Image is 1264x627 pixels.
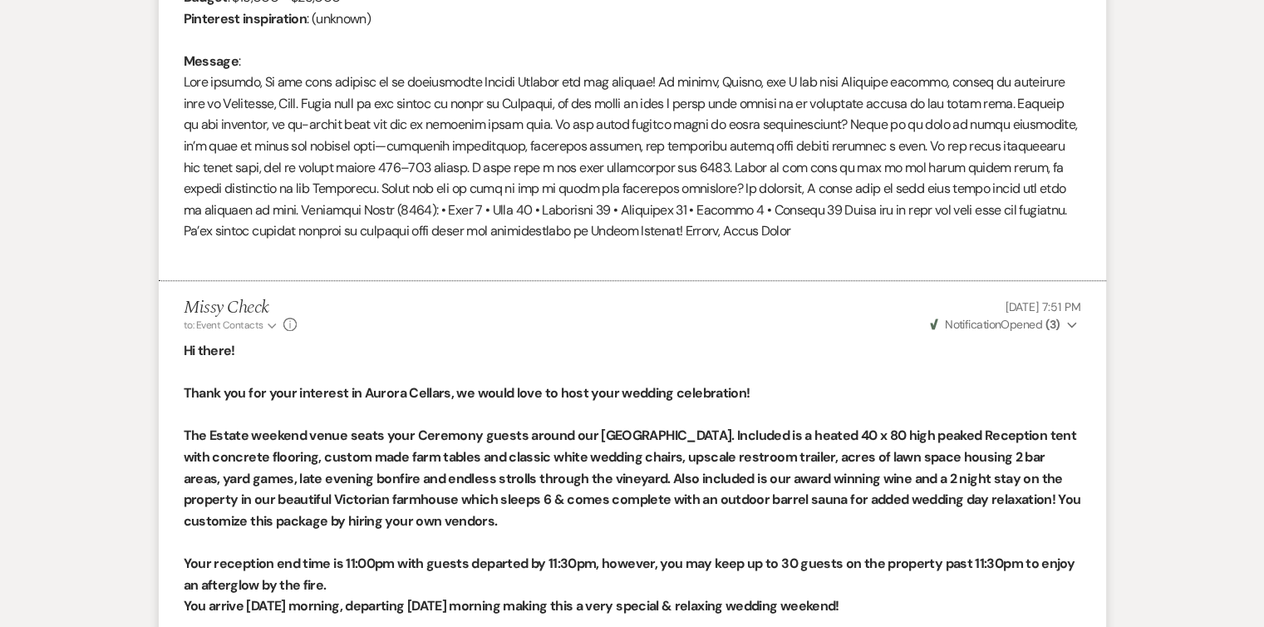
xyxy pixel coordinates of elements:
[184,342,235,359] strong: Hi there!
[184,10,307,27] b: Pinterest inspiration
[184,555,1075,594] strong: Your reception end time is 11:00pm with guests departed by 11:30pm, however, you may keep up to 3...
[184,427,1081,529] strong: The Estate weekend venue seats your Ceremony guests around our [GEOGRAPHIC_DATA]. Included is a h...
[184,384,750,402] strong: Thank you for your interest in Aurora Cellars, we would love to host your wedding celebration!
[184,597,839,615] strong: You arrive [DATE] morning, departing [DATE] morning making this a very special & relaxing wedding...
[1005,299,1080,314] span: [DATE] 7:51 PM
[945,317,1001,332] span: Notification
[184,318,279,333] button: to: Event Contacts
[930,317,1060,332] span: Opened
[184,298,297,318] h5: Missy Check
[1045,317,1060,332] strong: ( 3 )
[927,316,1081,333] button: NotificationOpened (3)
[184,318,263,332] span: to: Event Contacts
[184,52,239,70] b: Message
